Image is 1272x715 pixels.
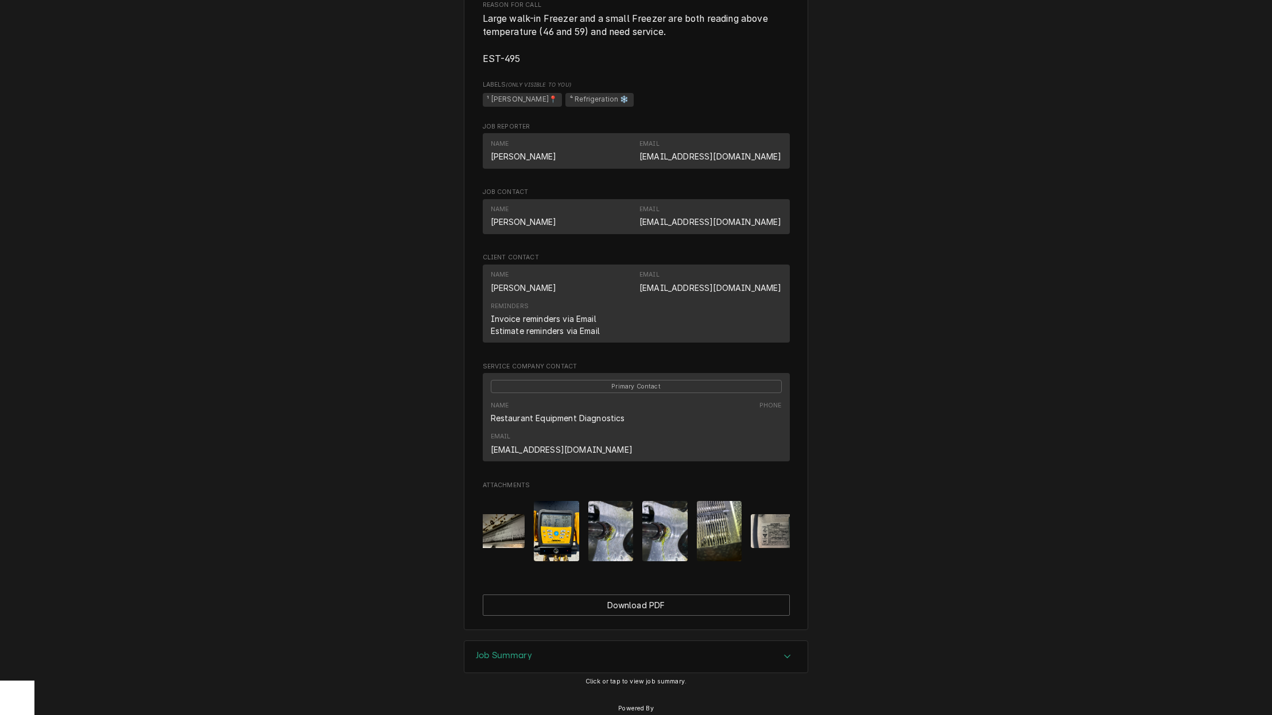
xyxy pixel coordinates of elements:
div: [PERSON_NAME] [491,282,557,294]
span: Job Reporter [483,122,790,131]
div: Phone [759,401,782,410]
img: sFuz6gM8QvmllQsuSvMc [534,501,579,561]
div: Email [639,270,781,293]
div: Name [491,401,509,410]
a: [EMAIL_ADDRESS][DOMAIN_NAME] [639,283,781,293]
div: [PERSON_NAME] [491,216,557,228]
img: 74grJbjSXK1OdbkoKPAL [588,501,634,561]
div: Reminders [491,302,600,337]
span: Attachments [483,492,790,570]
a: [EMAIL_ADDRESS][DOMAIN_NAME] [639,151,781,161]
div: Accordion Header [464,641,808,673]
div: Email [491,432,511,441]
span: Reason For Call [483,1,790,10]
div: Email [639,139,781,162]
a: [EMAIL_ADDRESS][DOMAIN_NAME] [639,217,781,227]
span: Large walk-in Freezer and a small Freezer are both reading above temperature (46 and 59) and need... [483,13,770,65]
div: Phone [759,401,782,424]
div: Email [639,205,781,228]
div: Name [491,270,557,293]
span: ⁴ Refrigeration ❄️ [565,93,634,107]
div: Name [491,205,557,228]
div: Email [639,139,660,149]
div: Client Contact List [483,265,790,348]
span: (Only Visible to You) [506,81,571,88]
div: Name [491,270,509,279]
div: Contact [483,199,790,234]
div: Email [639,270,660,279]
button: Download PDF [483,594,790,616]
div: Estimate reminders via Email [491,325,600,337]
div: Name [491,139,557,162]
span: Powered By [618,704,654,713]
h3: Job Summary [476,650,532,661]
div: Button Group Row [483,594,790,616]
img: XFbroXTS2a27PxTTkPs4 [697,501,742,561]
img: kaB7F8c2Sf2W7v4EF3nM [751,514,796,548]
span: Client Contact [483,253,790,262]
img: cYJ3qbyTKOBtla3uYVwu [642,501,688,561]
span: Service Company Contact [483,362,790,371]
div: Job Contact [483,188,790,239]
div: Invoice reminders via Email [491,313,596,325]
a: [EMAIL_ADDRESS][DOMAIN_NAME] [491,445,633,454]
div: [PERSON_NAME] [491,150,557,162]
div: Contact [483,373,790,461]
div: Job Summary [464,640,808,674]
div: Primary [491,379,782,393]
div: Email [491,432,633,455]
span: Attachments [483,481,790,490]
div: Restaurant Equipment Diagnostics [491,412,625,424]
div: Email [639,205,660,214]
span: ¹ [PERSON_NAME]📍 [483,93,563,107]
span: Reason For Call [483,12,790,67]
div: Job Reporter [483,122,790,174]
div: Contact [483,265,790,343]
img: XtURKh2kQeWyl6RtkPQg [480,514,525,548]
div: [object Object] [483,80,790,108]
div: Reason For Call [483,1,790,66]
span: Job Contact [483,188,790,197]
span: Labels [483,80,790,90]
div: Name [491,205,509,214]
div: Reminders [491,302,529,311]
div: Name [491,401,625,424]
div: Service Company Contact [483,362,790,467]
div: Job Contact List [483,199,790,239]
div: Contact [483,133,790,168]
div: Job Reporter List [483,133,790,173]
div: Service Company Contact List [483,373,790,467]
div: Button Group [483,594,790,616]
span: Primary Contact [491,380,782,393]
span: [object Object] [483,91,790,108]
div: Name [491,139,509,149]
button: Accordion Details Expand Trigger [464,641,808,673]
span: Click or tap to view job summary. [585,678,687,685]
div: Client Contact [483,253,790,348]
div: Attachments [483,481,790,570]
